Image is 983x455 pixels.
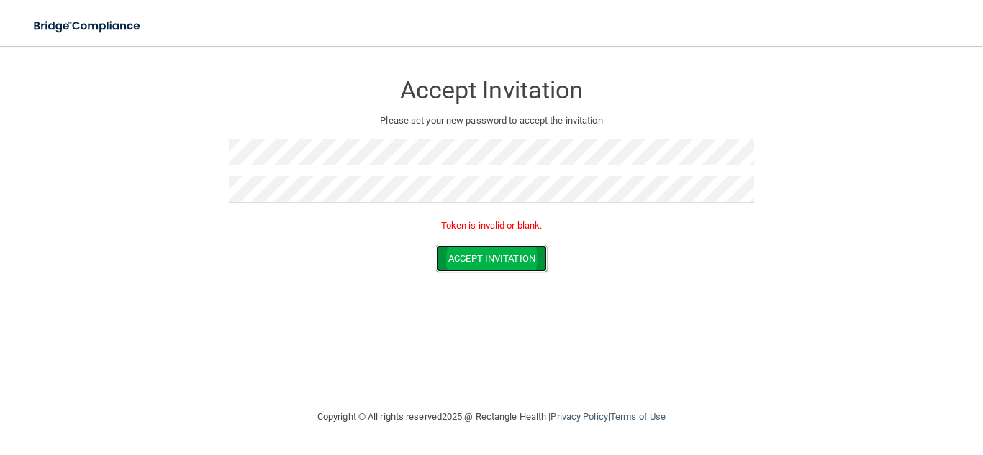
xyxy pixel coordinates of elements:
a: Terms of Use [610,411,666,422]
iframe: Drift Widget Chat Controller [732,353,966,410]
button: Accept Invitation [436,245,547,272]
div: Copyright © All rights reserved 2025 @ Rectangle Health | | [229,394,754,440]
p: Token is invalid or blank. [229,217,754,234]
h3: Accept Invitation [229,77,754,104]
p: Please set your new password to accept the invitation [240,112,743,129]
img: bridge_compliance_login_screen.278c3ca4.svg [22,12,154,41]
a: Privacy Policy [551,411,607,422]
